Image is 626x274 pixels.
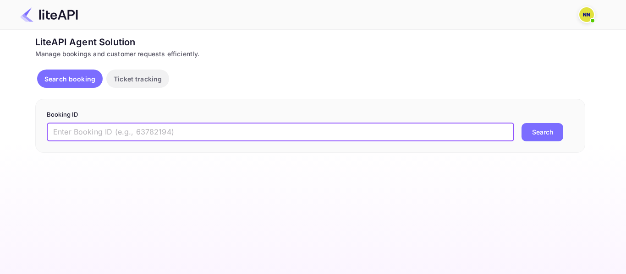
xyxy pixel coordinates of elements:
button: Search [522,123,563,141]
p: Search booking [44,74,95,84]
img: N/A N/A [579,7,594,22]
p: Ticket tracking [114,74,162,84]
img: LiteAPI Logo [20,7,78,22]
input: Enter Booking ID (e.g., 63782194) [47,123,514,141]
div: LiteAPI Agent Solution [35,35,585,49]
div: Manage bookings and customer requests efficiently. [35,49,585,59]
p: Booking ID [47,110,574,119]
